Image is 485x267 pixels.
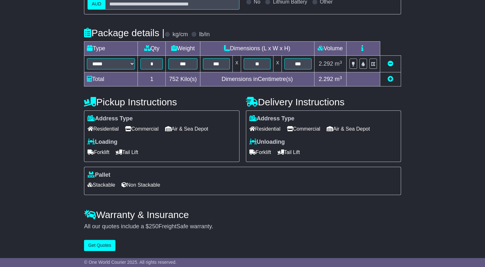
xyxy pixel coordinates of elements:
[335,61,342,67] span: m
[287,124,320,134] span: Commercial
[388,61,393,67] a: Remove this item
[314,42,346,56] td: Volume
[165,124,208,134] span: Air & Sea Depot
[200,72,314,86] td: Dimensions in Centimetre(s)
[172,31,188,38] label: kg/cm
[84,28,164,38] h4: Package details |
[88,180,115,190] span: Stackable
[116,147,138,157] span: Tail Lift
[249,124,280,134] span: Residential
[125,124,158,134] span: Commercial
[84,223,401,230] div: All our quotes include a $ FreightSafe warranty.
[88,115,133,122] label: Address Type
[199,31,210,38] label: lb/in
[246,97,401,107] h4: Delivery Instructions
[84,72,138,86] td: Total
[339,60,342,65] sup: 3
[88,124,119,134] span: Residential
[273,56,282,72] td: x
[84,240,115,251] button: Get Quotes
[88,139,117,146] label: Loading
[319,61,333,67] span: 2.292
[339,75,342,80] sup: 3
[84,260,177,265] span: © One World Courier 2025. All rights reserved.
[319,76,333,82] span: 2.292
[327,124,370,134] span: Air & Sea Depot
[149,223,158,230] span: 250
[249,115,295,122] label: Address Type
[335,76,342,82] span: m
[169,76,179,82] span: 752
[84,97,239,107] h4: Pickup Instructions
[84,42,138,56] td: Type
[166,42,200,56] td: Weight
[200,42,314,56] td: Dimensions (L x W x H)
[138,72,166,86] td: 1
[249,139,285,146] label: Unloading
[121,180,160,190] span: Non Stackable
[138,42,166,56] td: Qty
[84,209,401,220] h4: Warranty & Insurance
[249,147,271,157] span: Forklift
[233,56,241,72] td: x
[88,172,110,179] label: Pallet
[166,72,200,86] td: Kilo(s)
[278,147,300,157] span: Tail Lift
[388,76,393,82] a: Add new item
[88,147,109,157] span: Forklift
